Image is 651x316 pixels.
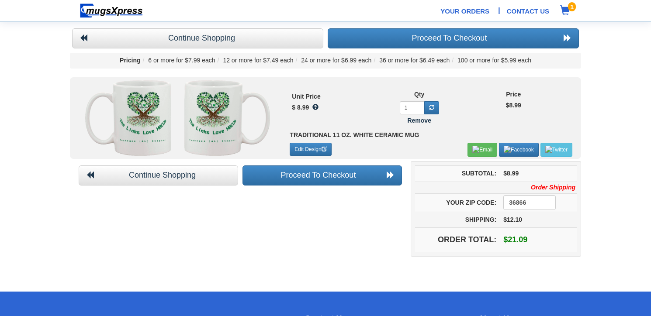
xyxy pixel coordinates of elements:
h5: Subtotal: [419,170,496,177]
b: $8.99 [506,102,521,109]
a: Remove [407,117,431,125]
h5: Your Zip Code: [419,199,496,206]
img: Email [470,144,495,156]
b: $ 8.99 [292,104,309,111]
i: Order Shipping [531,183,575,192]
h5: Shipping: [419,216,496,223]
h5: $8.99 [503,170,573,177]
img: 4251R.png [119,88,167,152]
img: Facebook [502,144,536,156]
a: Your Orders [440,7,489,16]
h4: Order Total: [419,236,496,244]
li: 12 or more for $7.49 each [215,56,294,65]
label: Qty [414,90,424,99]
b: Remove [407,117,431,124]
input: ZipCode [503,195,556,210]
img: Awhite.gif [184,79,270,157]
label: Price [506,90,521,99]
a: Continue Shopping [72,28,323,48]
img: mugsexpress logo [80,3,143,18]
h5: $12.10 [503,216,573,223]
a: Update Qty [424,101,439,114]
li: 100 or more for $5.99 each [450,56,531,65]
a: Continue Shopping [79,165,238,185]
label: Unit Price [292,93,320,101]
img: 4251.png [188,88,236,152]
a: Edit Design [290,143,331,156]
img: AwhiteR.gif [85,79,171,157]
h5: Traditional 11 oz. White Ceramic Mug [290,132,572,138]
li: 24 or more for $6.99 each [294,56,372,65]
span: 1 [568,2,576,11]
b: Pricing [120,57,140,64]
h4: $21.09 [503,236,573,244]
span: | [498,5,500,16]
a: Home [76,7,146,14]
li: 36 or more for $6.49 each [371,56,450,65]
a: Contact Us [507,7,549,16]
img: Twitter [543,144,570,156]
li: 6 or more for $7.99 each [141,56,215,65]
a: Proceed To Checkout [328,28,579,48]
a: Proceed To Checkout [242,165,402,185]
